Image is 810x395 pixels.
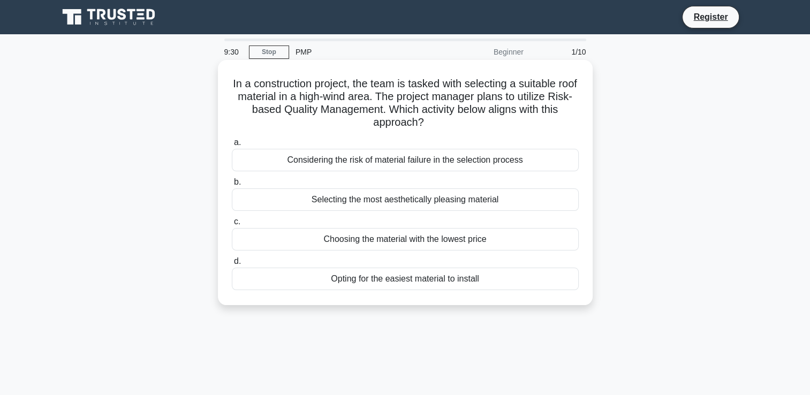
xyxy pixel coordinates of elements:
[234,256,241,265] span: d.
[232,228,579,250] div: Choosing the material with the lowest price
[232,268,579,290] div: Opting for the easiest material to install
[249,45,289,59] a: Stop
[289,41,436,63] div: PMP
[234,138,241,147] span: a.
[234,177,241,186] span: b.
[218,41,249,63] div: 9:30
[530,41,593,63] div: 1/10
[232,188,579,211] div: Selecting the most aesthetically pleasing material
[234,217,240,226] span: c.
[687,10,734,24] a: Register
[232,149,579,171] div: Considering the risk of material failure in the selection process
[231,77,580,130] h5: In a construction project, the team is tasked with selecting a suitable roof material in a high-w...
[436,41,530,63] div: Beginner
